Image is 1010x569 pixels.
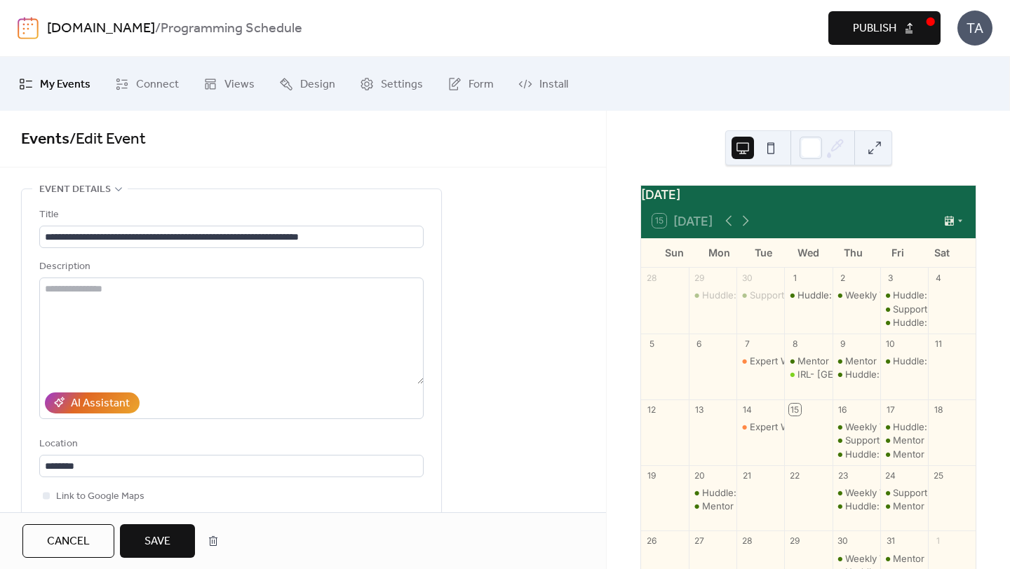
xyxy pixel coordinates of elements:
a: [DOMAIN_NAME] [47,15,155,42]
div: Tue [741,238,786,267]
div: 1 [932,535,944,547]
div: 23 [837,469,849,481]
div: 4 [932,272,944,284]
div: Mentor Moments with Rebecca Price-Adjusting your communication so it lands [880,448,928,460]
span: Cancel [47,533,90,550]
div: 19 [646,469,658,481]
div: Huddle: Career Clarity for the Chronically Capable [833,448,880,460]
button: AI Assistant [45,392,140,413]
div: Huddle: Connect! Team Coaches [880,289,928,301]
div: Thu [830,238,875,267]
div: Huddle: Rethinking “Executive Presence” for Neurodivergent Professionals [880,420,928,433]
button: Save [120,524,195,558]
span: Connect [136,74,179,95]
div: AI Assistant [71,395,130,412]
div: 28 [741,535,753,547]
img: logo [18,17,39,39]
div: Mentor Moments with Suzan Bond- Leading Through Org Change [880,552,928,565]
div: 24 [884,469,896,481]
span: Form [469,74,494,95]
div: 30 [837,535,849,547]
div: Huddle: Quarterly AI for HR [880,355,928,367]
div: Huddle: Neuroinclusion in Practice Series- Session 1: Authenticity vs. Psychological Agency at Work [880,316,928,329]
a: Install [508,62,579,105]
b: Programming Schedule [161,15,302,42]
div: 11 [932,338,944,350]
div: Title [39,207,421,224]
div: 21 [741,469,753,481]
a: Events [21,124,69,155]
div: Wed [786,238,831,267]
div: 31 [884,535,896,547]
div: Huddle: Gatherings That Resonate: Meeting People Where They Are [833,368,880,381]
div: Huddle: HR-preneurs Connect [845,500,980,512]
div: Mentor Moments with Angela Cheng-Cimini- Building Influence [689,500,736,512]
div: Description [39,259,421,275]
div: Weekly Virtual Co-working [833,289,880,301]
span: / Edit Event [69,124,146,155]
div: 27 [694,535,706,547]
div: 6 [694,338,706,350]
div: 18 [932,404,944,416]
div: Weekly Virtual Co-working [833,420,880,433]
div: Weekly Virtual Co-working [845,552,962,565]
a: Views [193,62,265,105]
div: 25 [932,469,944,481]
div: 20 [694,469,706,481]
div: 3 [884,272,896,284]
div: 13 [694,404,706,416]
div: Huddle: The Missing Piece in Your 2026 Plan: Team Effectiveness [784,289,832,301]
div: [DATE] [641,186,976,204]
span: Install [539,74,568,95]
div: 16 [837,404,849,416]
span: Link to Google Maps [56,488,144,505]
div: Weekly Virtual Co-working [845,486,962,499]
span: Settings [381,74,423,95]
span: My Events [40,74,90,95]
span: Save [144,533,170,550]
div: 26 [646,535,658,547]
span: Publish [853,20,896,37]
span: Design [300,74,335,95]
div: Fri [875,238,920,267]
div: Mon [697,238,742,267]
div: 1 [789,272,801,284]
div: Sun [652,238,697,267]
div: Support Circle: Empowering Job Seekers & Career Pathfinders [736,289,784,301]
div: Support Circle: Empowering Job Seekers & Career Pathfinders [880,486,928,499]
div: IRL- [GEOGRAPHIC_DATA] Happy Hour [797,368,969,381]
div: Mentor Moments with Michele Richman - Harness the art of storytelling for lasting impact [833,355,880,367]
div: 29 [694,272,706,284]
a: Design [269,62,346,105]
div: Support Circle: Empowering Job Seekers & Career Pathfinders [833,434,880,446]
div: 28 [646,272,658,284]
a: Connect [105,62,189,105]
button: Publish [828,11,941,45]
div: Support Circle: Thriving through (Peri)Menopause and Your Career [880,303,928,315]
div: Expert Workshop: Strategic Leave Policies: Balancing Cost, Compliance and Coverage [736,355,784,367]
button: Cancel [22,524,114,558]
a: My Events [8,62,101,105]
div: Location [39,436,421,453]
div: 9 [837,338,849,350]
div: 12 [646,404,658,416]
div: Mentor Moments with [PERSON_NAME]- Building Influence [702,500,964,512]
div: 30 [741,272,753,284]
div: 2 [837,272,849,284]
span: Event details [39,181,111,198]
div: Weekly Virtual Co-working [845,289,962,301]
div: Huddle: HR-preneurs Connect [833,500,880,512]
div: 5 [646,338,658,350]
div: Weekly Virtual Co-working [833,552,880,565]
span: Views [224,74,255,95]
div: Mentor Moments with Anna Lenhardt -Find stability while driving impact [784,355,832,367]
div: TA [957,11,992,46]
div: Mentor Moments with Jen Fox-Navigating Professional Reinvention [880,434,928,446]
div: 8 [789,338,801,350]
div: 17 [884,404,896,416]
div: 29 [789,535,801,547]
div: 7 [741,338,753,350]
div: Weekly Virtual Co-working [833,486,880,499]
div: Huddle: Leadership Development Session 3: Supporting Next-Gen Leaders [689,486,736,499]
